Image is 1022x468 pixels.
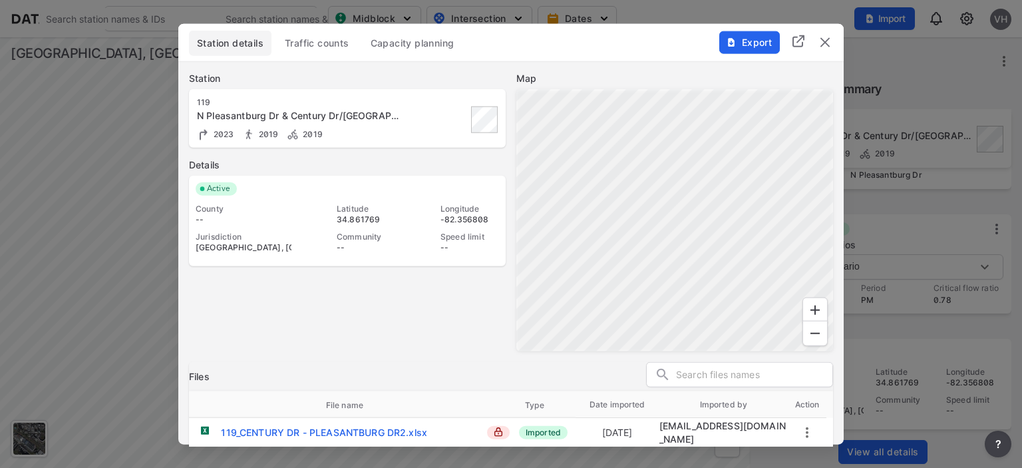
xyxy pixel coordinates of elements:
div: N Pleasantburg Dr & Century Dr/Villa Rd [197,109,401,122]
div: -- [440,242,499,252]
span: Station details [197,36,263,49]
span: ? [993,436,1003,452]
div: 119 [197,97,401,107]
button: more [985,431,1011,457]
div: Speed limit [440,231,499,242]
svg: Zoom Out [807,325,823,341]
th: Action [788,391,826,417]
th: Date imported [576,391,659,417]
label: Details [189,158,506,171]
div: Latitude [337,203,395,214]
div: Zoom Out [802,320,828,346]
th: Imported by [659,391,788,417]
h3: Files [189,369,210,383]
img: full_screen.b7bf9a36.svg [790,33,806,49]
button: more [799,424,815,440]
div: Zoom In [802,297,828,322]
button: Export [719,31,780,53]
img: Turning count [197,127,210,140]
span: Capacity planning [371,36,454,49]
td: [DATE] [576,419,659,445]
div: 34.861769 [337,214,395,224]
img: File%20-%20Download.70cf71cd.svg [726,37,737,47]
img: Bicycle count [286,127,299,140]
div: basic tabs example [189,30,833,55]
span: File name [326,399,381,411]
span: Active [202,182,237,195]
input: Search files names [676,365,832,385]
div: Community [337,231,395,242]
span: 2019 [255,128,279,138]
div: County [196,203,291,214]
span: Imported [519,425,568,439]
label: Map [516,71,833,85]
button: delete [817,34,833,50]
img: Pedestrian count [242,127,255,140]
div: dharding@greenvillesc.gov [659,419,788,445]
span: 2023 [210,128,234,138]
span: 2019 [299,128,323,138]
span: Type [525,399,562,411]
div: -82.356808 [440,214,499,224]
svg: Zoom In [807,302,823,318]
div: [GEOGRAPHIC_DATA], [GEOGRAPHIC_DATA] [196,242,291,252]
span: Export [727,35,771,49]
img: lock_close.8fab59a9.svg [494,427,503,436]
div: -- [196,214,291,224]
label: Station [189,71,506,85]
div: -- [337,242,395,252]
div: 119_CENTURY DR - PLEASANTBURG DR2.xlsx [221,425,427,439]
span: Traffic counts [285,36,349,49]
img: xlsx.b1bb01d6.svg [200,425,210,435]
div: Jurisdiction [196,231,291,242]
img: close.efbf2170.svg [817,34,833,50]
div: Longitude [440,203,499,214]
